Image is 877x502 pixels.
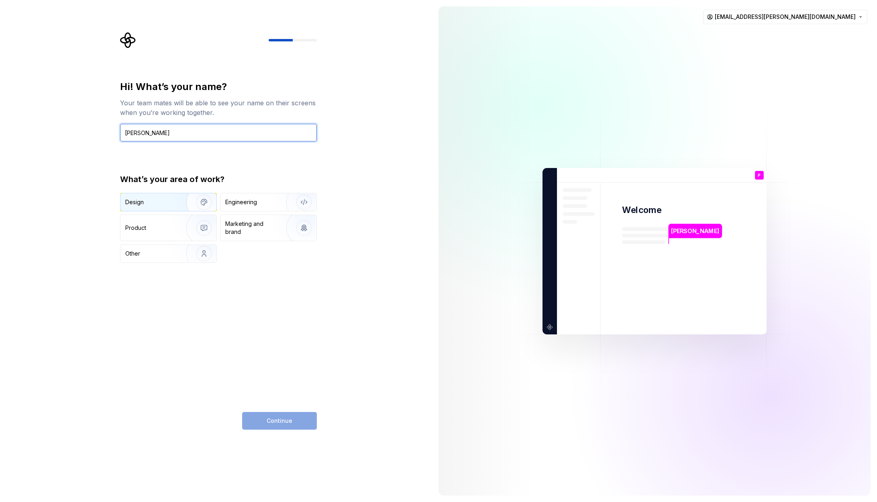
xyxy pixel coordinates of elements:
[758,173,761,177] p: P
[703,10,867,24] button: [EMAIL_ADDRESS][PERSON_NAME][DOMAIN_NAME]
[225,220,279,236] div: Marketing and brand
[715,13,856,21] span: [EMAIL_ADDRESS][PERSON_NAME][DOMAIN_NAME]
[225,198,257,206] div: Engineering
[120,124,317,141] input: Han Solo
[120,98,317,117] div: Your team mates will be able to see your name on their screens when you’re working together.
[120,80,317,93] div: Hi! What’s your name?
[622,204,661,216] p: Welcome
[120,32,136,48] svg: Supernova Logo
[125,250,140,258] div: Other
[671,226,719,235] p: [PERSON_NAME]
[125,224,146,232] div: Product
[125,198,144,206] div: Design
[120,174,317,185] div: What’s your area of work?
